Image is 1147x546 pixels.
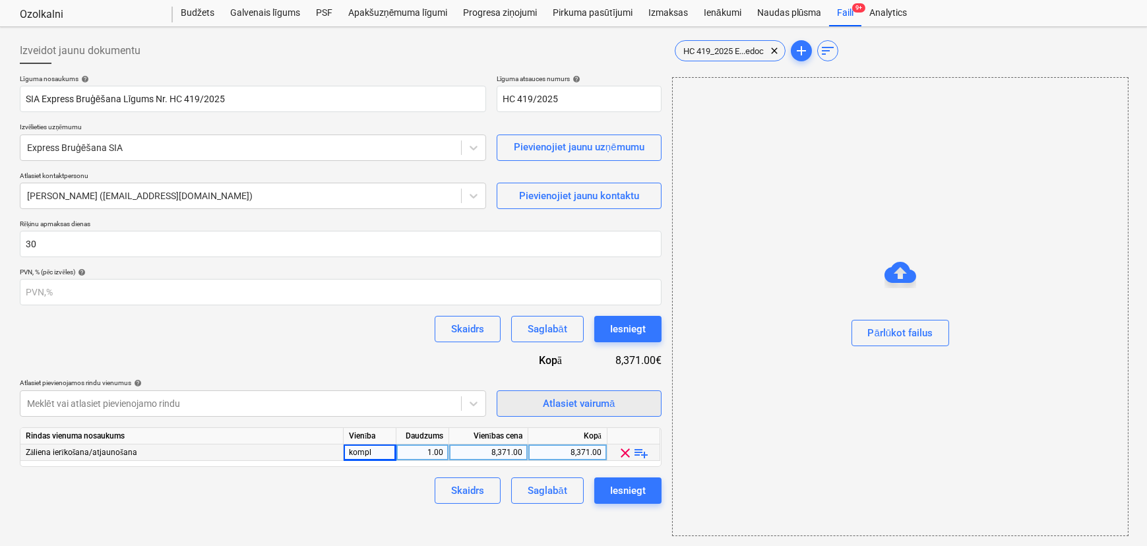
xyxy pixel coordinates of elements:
[20,123,486,134] p: Izvēlieties uzņēmumu
[451,482,484,499] div: Skaidrs
[402,444,443,461] div: 1.00
[514,138,644,156] div: Pievienojiet jaunu uzņēmumu
[852,320,950,346] button: Pārlūkot failus
[490,353,583,368] div: Kopā
[131,379,142,387] span: help
[528,320,567,338] div: Saglabāt
[675,40,786,61] div: HC 419_2025 E...edoc
[78,75,89,83] span: help
[793,43,809,59] span: add
[20,268,662,276] div: PVN, % (pēc izvēles)
[454,444,522,461] div: 8,371.00
[528,482,567,499] div: Saglabāt
[20,428,344,444] div: Rindas vienuma nosaukums
[766,43,782,59] span: clear
[451,320,484,338] div: Skaidrs
[528,428,607,444] div: Kopā
[75,268,86,276] span: help
[672,77,1129,536] div: Pārlūkot failus
[435,316,501,342] button: Skaidrs
[610,320,646,338] div: Iesniegt
[20,279,662,305] input: PVN,%
[594,477,662,504] button: Iesniegt
[675,46,772,56] span: HC 419_2025 E...edoc
[20,75,486,83] div: Līguma nosaukums
[497,75,662,83] div: Līguma atsauces numurs
[868,324,933,342] div: Pārlūkot failus
[26,448,137,457] span: Zāliena ierīkošana/atjaunošana
[610,482,646,499] div: Iesniegt
[497,183,662,209] button: Pievienojiet jaunu kontaktu
[820,43,836,59] span: sort
[497,86,662,112] input: Atsauces numurs
[571,75,581,83] span: help
[20,8,157,22] div: Ozolkalni
[20,231,662,257] input: Rēķinu apmaksas dienas
[594,316,662,342] button: Iesniegt
[344,444,396,461] div: kompl
[497,390,662,417] button: Atlasiet vairumā
[20,220,662,231] p: Rēķinu apmaksas dienas
[435,477,501,504] button: Skaidrs
[20,379,486,387] div: Atlasiet pievienojamos rindu vienumus
[543,395,615,412] div: Atlasiet vairumā
[20,86,486,112] input: Dokumenta nosaukums
[449,428,528,444] div: Vienības cena
[634,445,650,461] span: playlist_add
[344,428,396,444] div: Vienība
[852,3,865,13] span: 9+
[519,187,639,204] div: Pievienojiet jaunu kontaktu
[534,444,602,461] div: 8,371.00
[497,135,662,161] button: Pievienojiet jaunu uzņēmumu
[618,445,634,461] span: clear
[511,316,583,342] button: Saglabāt
[583,353,662,368] div: 8,371.00€
[20,171,486,183] p: Atlasiet kontaktpersonu
[20,43,140,59] span: Izveidot jaunu dokumentu
[396,428,449,444] div: Daudzums
[511,477,583,504] button: Saglabāt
